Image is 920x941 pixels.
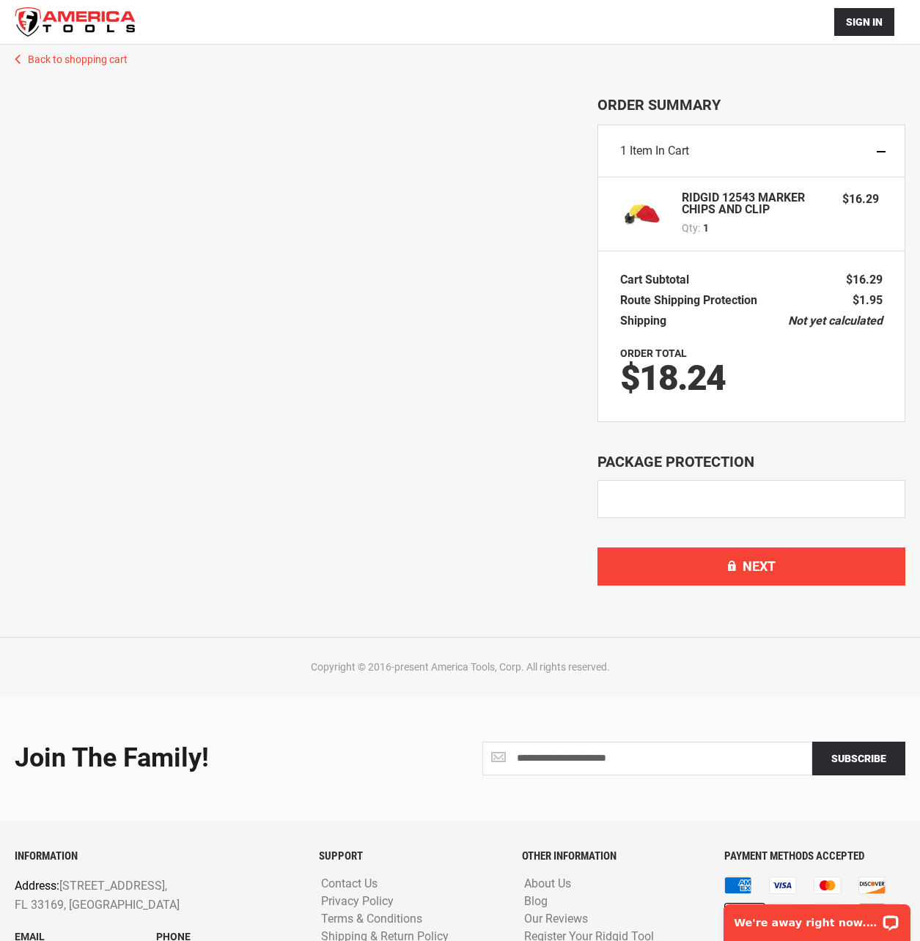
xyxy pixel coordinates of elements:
span: Qty [682,222,698,234]
span: Order Summary [597,96,905,114]
span: $1.95 [853,293,883,307]
span: Item in Cart [630,144,689,158]
span: Address: [15,879,59,893]
span: 1 [620,144,627,158]
span: 1 [703,221,709,235]
span: Next [743,558,776,574]
a: Terms & Conditions [317,912,426,926]
span: $16.29 [842,192,879,206]
button: Sign In [834,8,894,36]
h6: SUPPORT [319,850,500,863]
h6: OTHER INFORMATION [522,850,703,863]
div: Package Protection [597,451,905,473]
span: $18.24 [620,357,725,399]
span: Sign In [846,16,883,28]
img: America Tools [15,7,136,37]
span: Shipping [620,314,666,328]
th: Cart Subtotal [620,270,696,290]
img: RIDGID 12543 MARKER CHIPS AND CLIP [620,192,664,236]
div: Join the Family! [15,744,449,773]
button: Subscribe [812,742,905,775]
h6: PAYMENT METHODS ACCEPTED [724,850,905,863]
h6: INFORMATION [15,850,297,863]
a: About Us [520,877,575,891]
span: $16.29 [846,273,883,287]
a: Privacy Policy [317,895,397,909]
span: Subscribe [831,753,886,764]
a: Blog [520,895,551,909]
button: Next [597,547,905,586]
div: Copyright © 2016-present America Tools, Corp. All rights reserved. [33,660,887,674]
iframe: LiveChat chat widget [714,895,920,941]
a: Contact Us [317,877,381,891]
a: store logo [15,7,136,37]
strong: RIDGID 12543 MARKER CHIPS AND CLIP [682,192,828,215]
th: Route Shipping Protection [620,290,765,311]
strong: Order Total [620,347,687,359]
span: Not yet calculated [788,314,883,328]
a: Our Reviews [520,912,592,926]
p: [STREET_ADDRESS], FL 33169, [GEOGRAPHIC_DATA] [15,877,240,914]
